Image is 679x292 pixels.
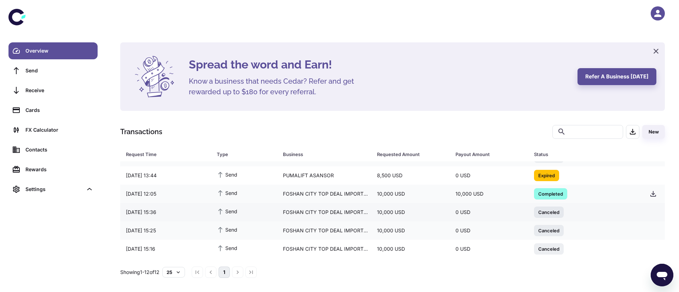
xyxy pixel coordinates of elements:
span: Requested Amount [377,149,447,159]
div: FOSHAN CITY TOP DEAL IMPORT AND EXPORT CO., LTD [277,224,371,237]
div: [DATE] 12:01 [120,150,211,164]
div: Send [25,67,93,75]
h5: Know a business that needs Cedar? Refer and get rewarded up to $180 for every referral. [189,76,366,97]
div: 10,000 USD [450,187,528,201]
div: PUMALIFT ASANSOR [277,150,371,164]
p: Showing 1-12 of 12 [120,268,159,276]
div: 10,000 USD [371,242,450,256]
div: 8,500 USD [371,150,450,164]
span: Canceled [534,245,564,252]
a: Rewards [8,161,98,178]
span: Send [217,244,237,252]
div: 0 USD [450,242,528,256]
span: Send [217,189,237,197]
div: [DATE] 13:44 [120,169,211,182]
span: Payout Amount [455,149,526,159]
span: Canceled [534,227,564,234]
div: Receive [25,87,93,94]
div: Contacts [25,146,93,154]
div: 0 USD [450,224,528,237]
div: Cards [25,106,93,114]
span: Send [217,226,237,233]
button: New [642,125,665,139]
div: FOSHAN CITY TOP DEAL IMPORT AND EXPORT CO., LTD [277,205,371,219]
div: Overview [25,47,93,55]
h4: Spread the word and Earn! [189,56,569,73]
nav: pagination navigation [191,267,258,278]
span: Canceled [534,208,564,215]
div: 10,000 USD [371,224,450,237]
div: FX Calculator [25,126,93,134]
div: [DATE] 15:25 [120,224,211,237]
a: Receive [8,82,98,99]
div: Requested Amount [377,149,438,159]
div: 8,500 USD [371,169,450,182]
div: [DATE] 12:05 [120,187,211,201]
a: Cards [8,102,98,119]
span: Type [217,149,274,159]
span: Status [534,149,636,159]
div: 10,000 USD [371,205,450,219]
div: Type [217,149,265,159]
a: Overview [8,42,98,59]
span: Request Time [126,149,208,159]
h1: Transactions [120,126,162,137]
a: Contacts [8,141,98,158]
div: Settings [25,185,83,193]
a: Send [8,62,98,79]
a: FX Calculator [8,121,98,138]
div: Request Time [126,149,199,159]
button: page 1 [219,267,230,278]
div: [DATE] 15:36 [120,205,211,219]
div: FOSHAN CITY TOP DEAL IMPORT AND EXPORT CO., LTD [277,187,371,201]
div: Payout Amount [455,149,516,159]
div: PUMALIFT ASANSOR [277,169,371,182]
span: Completed [534,190,567,197]
span: Send [217,207,237,215]
div: Rewards [25,166,93,173]
div: [DATE] 15:16 [120,242,211,256]
button: 25 [162,267,185,278]
div: 10,000 USD [371,187,450,201]
span: Expired [534,172,559,179]
div: 0 USD [450,169,528,182]
div: Status [534,149,626,159]
div: Settings [8,181,98,198]
div: 0 USD [450,150,528,164]
iframe: Button to launch messaging window [651,264,673,286]
div: 0 USD [450,205,528,219]
button: Refer a business [DATE] [578,68,656,85]
div: FOSHAN CITY TOP DEAL IMPORT AND EXPORT CO., LTD [277,242,371,256]
span: Send [217,171,237,178]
